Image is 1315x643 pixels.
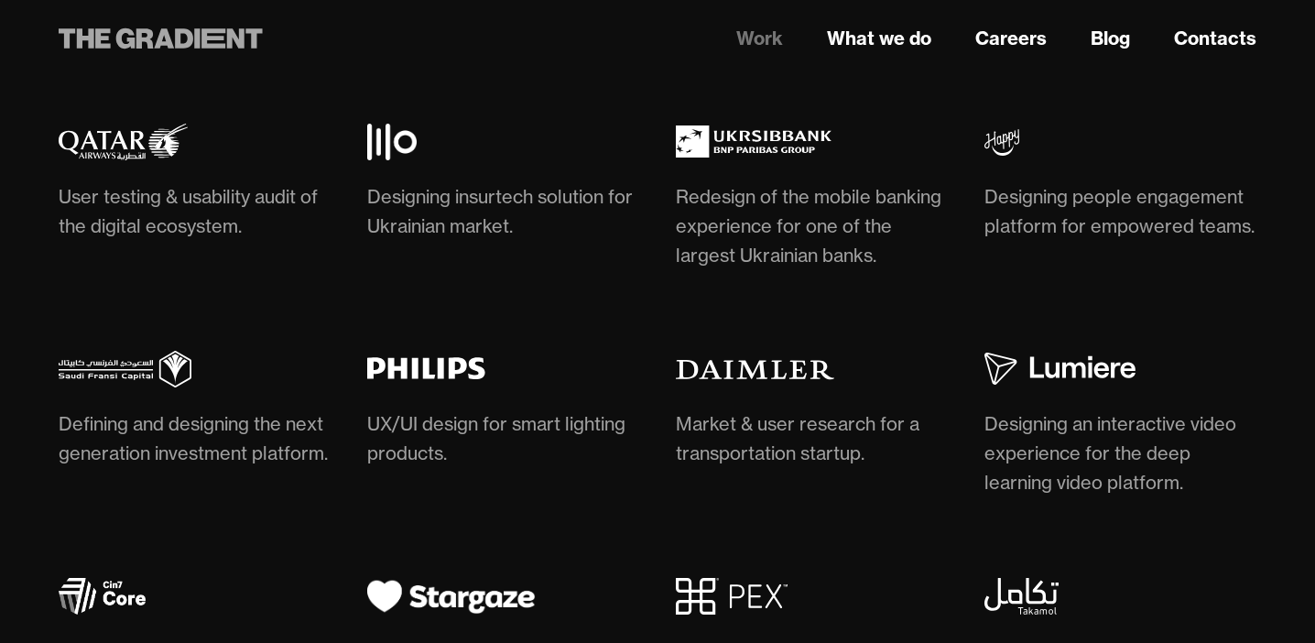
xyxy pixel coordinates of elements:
[984,351,1256,505] a: Designing an interactive video experience for the deep learning video platform.
[676,409,948,468] div: Market & user research for a transportation startup.
[827,25,931,52] a: What we do
[367,124,639,248] a: Designing insurtech solution for Ukrainian market.
[984,124,1256,248] a: Designing people engagement platform for empowered teams.
[1091,25,1130,52] a: Blog
[975,25,1047,52] a: Careers
[59,409,331,468] div: Defining and designing the next generation investment platform.
[676,351,948,475] a: Market & user research for a transportation startup.
[676,124,948,278] a: Redesign of the mobile banking experience for one of the largest Ukrainian banks.
[59,124,331,248] a: User testing & usability audit of the digital ecosystem.
[367,409,639,468] div: UX/UI design for smart lighting products.
[59,182,331,241] div: User testing & usability audit of the digital ecosystem.
[1174,25,1256,52] a: Contacts
[984,409,1256,497] div: Designing an interactive video experience for the deep learning video platform.
[984,182,1256,241] div: Designing people engagement platform for empowered teams.
[367,351,639,475] a: UX/UI design for smart lighting products.
[676,182,948,270] div: Redesign of the mobile banking experience for one of the largest Ukrainian banks.
[736,25,783,52] a: Work
[59,351,331,475] a: Defining and designing the next generation investment platform.
[367,182,639,241] div: Designing insurtech solution for Ukrainian market.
